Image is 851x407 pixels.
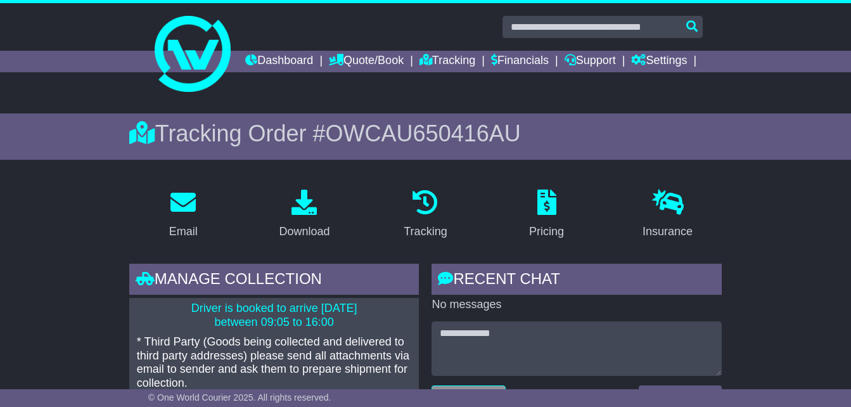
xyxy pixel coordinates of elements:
[521,185,572,245] a: Pricing
[565,51,616,72] a: Support
[279,223,330,240] div: Download
[395,185,455,245] a: Tracking
[404,223,447,240] div: Tracking
[432,298,722,312] p: No messages
[245,51,313,72] a: Dashboard
[491,51,549,72] a: Financials
[271,185,338,245] a: Download
[329,51,404,72] a: Quote/Book
[432,264,722,298] div: RECENT CHAT
[169,223,198,240] div: Email
[529,223,564,240] div: Pricing
[129,120,722,147] div: Tracking Order #
[643,223,693,240] div: Insurance
[634,185,701,245] a: Insurance
[137,335,412,390] p: * Third Party (Goods being collected and delivered to third party addresses) please send all atta...
[419,51,475,72] a: Tracking
[129,264,419,298] div: Manage collection
[326,120,521,146] span: OWCAU650416AU
[148,392,331,403] span: © One World Courier 2025. All rights reserved.
[631,51,687,72] a: Settings
[161,185,206,245] a: Email
[137,302,412,329] p: Driver is booked to arrive [DATE] between 09:05 to 16:00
